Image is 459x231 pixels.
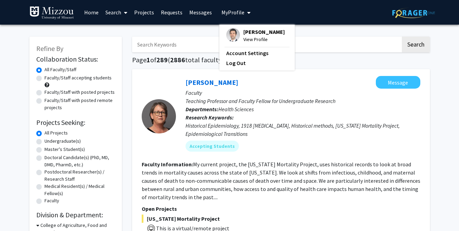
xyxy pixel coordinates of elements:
span: [PERSON_NAME] [243,28,285,36]
label: Doctoral Candidate(s) (PhD, MD, DMD, PharmD, etc.) [44,154,115,168]
fg-read-more: My current project, the [US_STATE] Mortality Project, uses historical records to look at broad tr... [142,161,420,201]
button: Search [402,37,430,52]
a: Requests [157,0,186,24]
a: Account Settings [226,49,288,57]
span: My Profile [221,9,244,16]
a: [PERSON_NAME] [186,78,238,87]
iframe: Chat [5,200,29,226]
label: Undergraduate(s) [44,138,81,145]
label: Faculty [44,197,59,204]
b: Faculty Information: [142,161,193,168]
label: Faculty/Staff accepting students [44,74,112,81]
h2: Division & Department: [36,211,115,219]
input: Search Keywords [132,37,401,52]
span: [US_STATE] Mortality Project [142,215,420,223]
label: All Projects [44,129,68,137]
img: ForagerOne Logo [392,8,435,18]
span: Refine By [36,44,63,53]
h2: Collaboration Status: [36,55,115,63]
a: Search [102,0,131,24]
span: 289 [156,55,168,64]
label: Medical Resident(s) / Medical Fellow(s) [44,183,115,197]
label: Faculty/Staff with posted remote projects [44,97,115,111]
b: Research Keywords: [186,114,234,121]
div: Profile Picture[PERSON_NAME]View Profile [226,28,285,43]
a: Home [81,0,102,24]
div: Historical Epidemiology, 1918 [MEDICAL_DATA], Historical methods, [US_STATE] Mortality Project, E... [186,121,420,138]
label: Faculty/Staff with posted projects [44,89,115,96]
label: All Faculty/Staff [44,66,76,73]
button: Message Carolyn Orbann [376,76,420,89]
span: View Profile [243,36,285,43]
p: Open Projects [142,205,420,213]
span: 1 [146,55,150,64]
a: Log Out [226,59,288,67]
b: Departments: [186,106,218,113]
label: Postdoctoral Researcher(s) / Research Staff [44,168,115,183]
img: University of Missouri Logo [29,6,74,20]
a: Projects [131,0,157,24]
mat-chip: Accepting Students [186,141,239,152]
a: Messages [186,0,215,24]
label: Master's Student(s) [44,146,85,153]
span: Health Sciences [218,106,254,113]
h2: Projects Seeking: [36,118,115,127]
img: Profile Picture [226,28,240,42]
h1: Page of ( total faculty/staff results) [132,56,430,64]
span: 2886 [170,55,185,64]
p: Teaching Professor and Faculty Fellow for Undergraduate Research [186,97,420,105]
p: Faculty [186,89,420,97]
